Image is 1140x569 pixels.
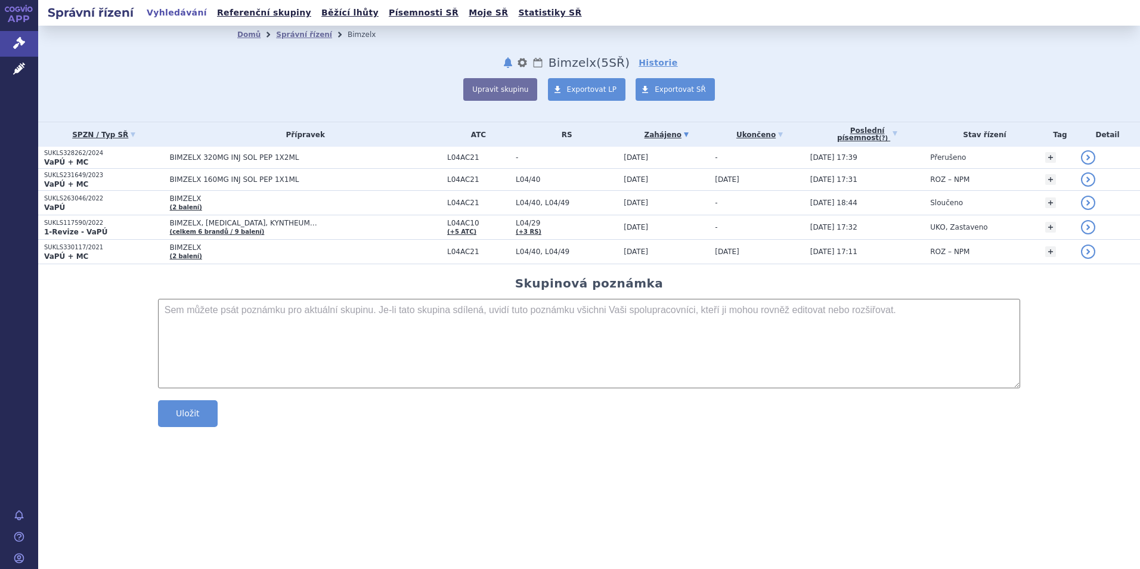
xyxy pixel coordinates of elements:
[510,122,618,147] th: RS
[516,153,618,162] span: -
[170,219,441,227] span: BIMZELX, [MEDICAL_DATA], KYNTHEUM…
[213,5,315,21] a: Referenční skupiny
[44,219,164,227] p: SUKLS117590/2022
[624,175,648,184] span: [DATE]
[158,400,218,427] button: Uložit
[930,223,987,231] span: UKO, Zastaveno
[170,243,441,252] span: BIMZELX
[515,276,664,290] h2: Skupinová poznámka
[715,223,717,231] span: -
[515,5,585,21] a: Statistiky SŘ
[276,30,332,39] a: Správní řízení
[548,78,626,101] a: Exportovat LP
[624,248,648,256] span: [DATE]
[447,153,510,162] span: L04AC21
[44,158,88,166] strong: VaPÚ + MC
[164,122,441,147] th: Přípravek
[1081,196,1095,210] a: detail
[516,219,618,227] span: L04/29
[1045,222,1056,233] a: +
[655,85,706,94] span: Exportovat SŘ
[930,199,963,207] span: Sloučeno
[624,153,648,162] span: [DATE]
[715,175,739,184] span: [DATE]
[170,194,441,203] span: BIMZELX
[636,78,715,101] a: Exportovat SŘ
[516,175,618,184] span: L04/40
[170,204,202,211] a: (2 balení)
[385,5,462,21] a: Písemnosti SŘ
[930,248,969,256] span: ROZ – NPM
[930,153,966,162] span: Přerušeno
[447,228,476,235] a: (+5 ATC)
[810,199,857,207] span: [DATE] 18:44
[318,5,382,21] a: Běžící lhůty
[1081,220,1095,234] a: detail
[639,57,678,69] a: Historie
[1081,150,1095,165] a: detail
[44,203,65,212] strong: VaPÚ
[44,180,88,188] strong: VaPÚ + MC
[516,248,618,256] span: L04/40, L04/49
[879,135,888,142] abbr: (?)
[348,26,391,44] li: Bimzelx
[170,228,265,235] a: (celkem 6 brandů / 9 balení)
[567,85,617,94] span: Exportovat LP
[715,199,717,207] span: -
[1045,246,1056,257] a: +
[549,55,596,70] span: Bimzelx
[624,199,648,207] span: [DATE]
[715,126,804,143] a: Ukončeno
[715,248,739,256] span: [DATE]
[596,55,630,70] span: ( SŘ)
[44,171,164,180] p: SUKLS231649/2023
[447,248,510,256] span: L04AC21
[44,252,88,261] strong: VaPÚ + MC
[38,4,143,21] h2: Správní řízení
[44,126,164,143] a: SPZN / Typ SŘ
[170,175,441,184] span: BIMZELX 160MG INJ SOL PEP 1X1ML
[502,55,514,70] button: notifikace
[237,30,261,39] a: Domů
[810,175,857,184] span: [DATE] 17:31
[441,122,510,147] th: ATC
[924,122,1039,147] th: Stav řízení
[624,223,648,231] span: [DATE]
[170,253,202,259] a: (2 balení)
[44,194,164,203] p: SUKLS263046/2022
[1075,122,1140,147] th: Detail
[463,78,537,101] button: Upravit skupinu
[44,243,164,252] p: SUKLS330117/2021
[1039,122,1075,147] th: Tag
[447,199,510,207] span: L04AC21
[1045,174,1056,185] a: +
[516,199,618,207] span: L04/40, L04/49
[516,55,528,70] button: nastavení
[516,228,541,235] a: (+3 RS)
[624,126,709,143] a: Zahájeno
[601,55,609,70] span: 5
[930,175,969,184] span: ROZ – NPM
[810,248,857,256] span: [DATE] 17:11
[44,228,107,236] strong: 1-Revize - VaPÚ
[810,153,857,162] span: [DATE] 17:39
[44,149,164,157] p: SUKLS328262/2024
[1045,197,1056,208] a: +
[447,219,510,227] span: L04AC10
[1045,152,1056,163] a: +
[465,5,512,21] a: Moje SŘ
[143,5,210,21] a: Vyhledávání
[810,223,857,231] span: [DATE] 17:32
[1081,245,1095,259] a: detail
[170,153,441,162] span: BIMZELX 320MG INJ SOL PEP 1X2ML
[532,55,544,70] a: Lhůty
[1081,172,1095,187] a: detail
[810,122,924,147] a: Poslednípísemnost(?)
[447,175,510,184] span: L04AC21
[715,153,717,162] span: -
